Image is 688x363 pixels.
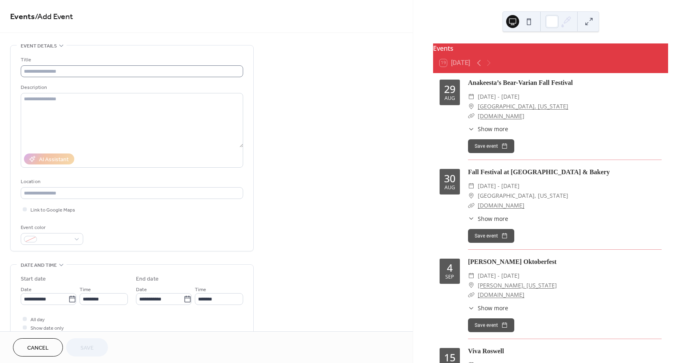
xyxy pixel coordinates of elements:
[445,274,454,280] div: Sep
[468,318,514,332] button: Save event
[468,125,474,133] div: ​
[80,285,91,294] span: Time
[468,214,508,223] button: ​Show more
[468,281,474,290] div: ​
[468,191,474,201] div: ​
[21,83,242,92] div: Description
[478,201,524,209] a: [DOMAIN_NAME]
[478,181,520,191] span: [DATE] - [DATE]
[468,348,504,354] a: Viva Roswell
[478,214,508,223] span: Show more
[478,271,520,281] span: [DATE] - [DATE]
[136,275,159,283] div: End date
[444,84,455,94] div: 29
[478,92,520,102] span: [DATE] - [DATE]
[468,139,514,153] button: Save event
[468,304,474,312] div: ​
[468,125,508,133] button: ​Show more
[21,223,82,232] div: Event color
[478,304,508,312] span: Show more
[468,229,514,243] button: Save event
[35,9,73,25] span: / Add Event
[21,56,242,64] div: Title
[21,275,46,283] div: Start date
[478,125,508,133] span: Show more
[468,92,474,102] div: ​
[21,285,32,294] span: Date
[468,169,610,175] a: Fall Festival at [GEOGRAPHIC_DATA] & Bakery
[13,338,63,357] button: Cancel
[468,102,474,111] div: ​
[136,285,147,294] span: Date
[447,263,453,273] div: 4
[10,9,35,25] a: Events
[478,291,524,298] a: [DOMAIN_NAME]
[468,201,474,210] div: ​
[30,206,75,214] span: Link to Google Maps
[433,43,668,53] div: Events
[444,96,455,101] div: Aug
[468,79,573,86] a: Anakeesta’s Bear-Varian Fall Festival
[30,324,64,333] span: Show date only
[468,181,474,191] div: ​
[478,102,568,111] a: [GEOGRAPHIC_DATA], [US_STATE]
[468,258,556,265] a: [PERSON_NAME] Oktoberfest
[444,173,455,184] div: 30
[444,352,455,363] div: 15
[21,177,242,186] div: Location
[195,285,206,294] span: Time
[21,261,57,270] span: Date and time
[468,214,474,223] div: ​
[478,112,524,120] a: [DOMAIN_NAME]
[468,290,474,300] div: ​
[468,271,474,281] div: ​
[27,344,49,352] span: Cancel
[30,315,45,324] span: All day
[478,281,557,290] a: [PERSON_NAME], [US_STATE]
[478,191,568,201] span: [GEOGRAPHIC_DATA], [US_STATE]
[468,304,508,312] button: ​Show more
[21,42,57,50] span: Event details
[468,111,474,121] div: ​
[444,185,455,190] div: Aug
